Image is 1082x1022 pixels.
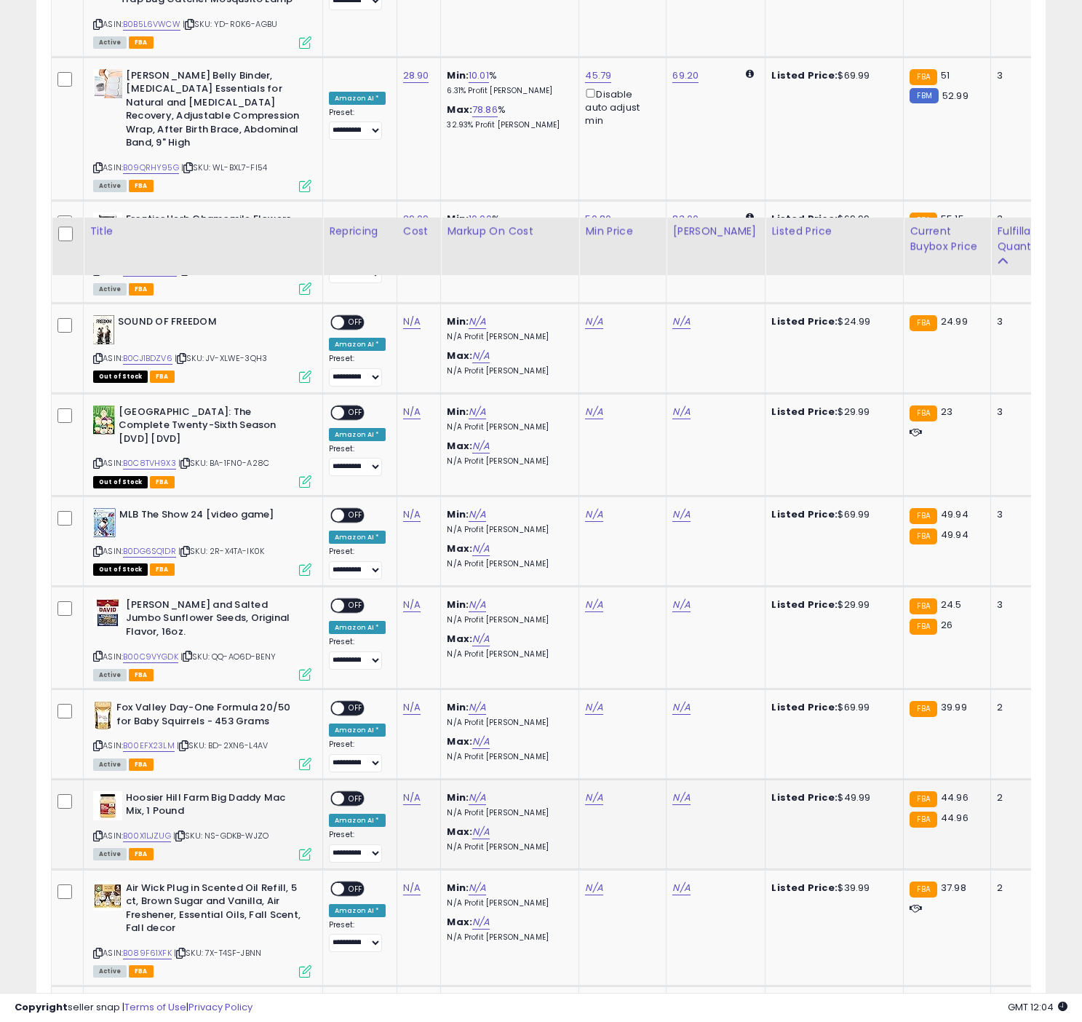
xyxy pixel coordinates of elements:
small: FBA [910,315,936,331]
span: | SKU: 2R-X4TA-IK0K [178,545,264,557]
b: Max: [447,103,472,116]
b: Listed Price: [771,881,838,895]
span: | SKU: 7X-T4SF-JBNN [174,947,261,959]
p: N/A Profit [PERSON_NAME] [447,525,568,535]
p: N/A Profit [PERSON_NAME] [447,752,568,762]
a: 78.86 [472,103,498,117]
p: N/A Profit [PERSON_NAME] [447,559,568,569]
b: Listed Price: [771,598,838,611]
span: FBA [150,563,175,576]
div: ASIN: [93,791,311,859]
b: Min: [447,791,469,804]
b: [PERSON_NAME] Belly Binder, [MEDICAL_DATA] Essentials for Natural and [MEDICAL_DATA] Recovery, Ad... [126,69,303,154]
div: $49.99 [771,791,892,804]
div: $29.99 [771,405,892,419]
span: All listings currently available for purchase on Amazon [93,848,127,860]
small: FBA [910,701,936,717]
span: FBA [129,36,154,49]
b: Min: [447,68,469,82]
a: N/A [403,598,421,612]
a: N/A [403,791,421,805]
span: 44.96 [941,811,968,825]
div: Preset: [329,740,386,772]
b: Min: [447,598,469,611]
img: 51ZGPlaStlL._SL40_.jpg [93,508,116,537]
a: 69.20 [672,68,699,83]
a: N/A [472,439,490,453]
b: Min: [447,212,469,226]
span: OFF [344,702,367,715]
a: N/A [585,405,602,419]
div: Listed Price [771,223,897,239]
a: 50.80 [585,212,611,226]
small: FBA [910,598,936,614]
div: ASIN: [93,598,311,679]
span: FBA [129,669,154,681]
div: 3 [997,213,1042,226]
p: N/A Profit [PERSON_NAME] [447,332,568,342]
b: [PERSON_NAME] and Salted Jumbo Sunflower Seeds, Original Flavor, 16oz. [126,598,303,643]
a: B0CJ1BDZV6 [123,352,172,365]
a: N/A [585,700,602,715]
strong: Copyright [15,1000,68,1014]
a: N/A [472,825,490,839]
div: Min Price [585,223,660,239]
img: 513jp5pIStL._SL40_.jpg [93,598,122,627]
div: Preset: [329,108,386,140]
a: 29.09 [403,212,429,226]
div: ASIN: [93,213,311,293]
div: Amazon AI * [329,428,386,441]
div: Preset: [329,547,386,579]
a: N/A [585,791,602,805]
b: Min: [447,700,469,714]
a: N/A [403,405,421,419]
a: N/A [472,542,490,556]
a: B09QRHY95G [123,162,179,174]
p: N/A Profit [PERSON_NAME] [447,808,568,818]
a: N/A [672,700,690,715]
a: N/A [469,791,486,805]
span: | SKU: BA-1FN0-A28C [178,457,269,469]
b: Listed Price: [771,507,838,521]
span: OFF [344,317,367,329]
a: N/A [469,314,486,329]
a: N/A [472,632,490,646]
div: ASIN: [93,405,311,486]
img: 41vKCDucQ9L._SL40_.jpg [93,69,122,98]
a: B0B5L6VWCW [123,18,180,31]
a: N/A [585,881,602,895]
span: All listings that are currently out of stock and unavailable for purchase on Amazon [93,371,148,383]
div: 3 [997,508,1042,521]
a: N/A [672,314,690,329]
div: Amazon AI * [329,338,386,351]
span: | SKU: JV-XLWE-3QH3 [175,352,267,364]
span: | SKU: NS-GDKB-WJZO [173,830,268,841]
b: Max: [447,542,472,555]
b: MLB The Show 24 [video game] [119,508,296,526]
a: N/A [403,314,421,329]
b: [GEOGRAPHIC_DATA]: The Complete Twenty-Sixth Season [DVD] [DVD] [119,405,295,450]
a: 10.00 [469,212,492,226]
span: FBA [129,180,154,192]
span: OFF [344,406,367,419]
a: B00X1LJZUG [123,830,171,842]
b: SOUND OF FREEDOM [118,315,295,333]
span: 24.99 [941,314,968,328]
div: 3 [997,598,1042,611]
a: N/A [469,598,486,612]
small: FBA [910,882,936,898]
span: All listings currently available for purchase on Amazon [93,180,127,192]
span: 2025-10-15 12:04 GMT [1008,1000,1067,1014]
span: OFF [344,599,367,611]
div: Title [89,223,317,239]
span: 23 [941,405,952,419]
a: N/A [585,507,602,522]
a: N/A [585,598,602,612]
b: Min: [447,507,469,521]
b: Hoosier Hill Farm Big Daddy Mac Mix, 1 Pound [126,791,303,822]
div: % [447,69,568,96]
b: Listed Price: [771,68,838,82]
a: 28.90 [403,68,429,83]
div: Preset: [329,444,386,477]
span: All listings that are currently out of stock and unavailable for purchase on Amazon [93,563,148,576]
